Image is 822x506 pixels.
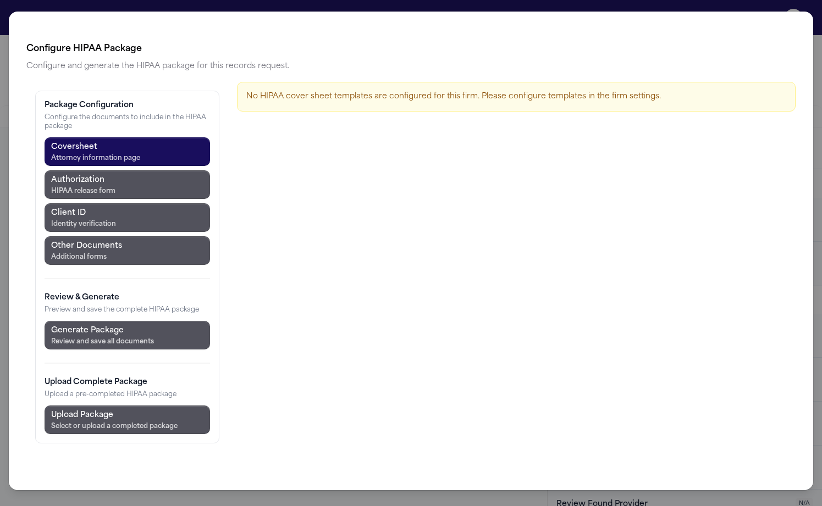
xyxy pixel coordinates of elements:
div: Review and save all documents [51,337,154,346]
button: Generate PackageReview and save all documents [45,321,210,349]
button: AuthorizationHIPAA release form [45,170,210,199]
p: No HIPAA cover sheet templates are configured for this firm. Please configure templates in the fi... [246,91,786,102]
h3: Review & Generate [45,292,210,303]
div: HIPAA release form [51,187,115,196]
h2: Configure HIPAA Package [26,42,796,55]
button: Client IDIdentity verification [45,203,210,232]
div: Identity verification [51,220,116,229]
div: Attorney information page [51,154,140,163]
h3: Package Configuration [45,100,210,111]
button: CoversheetAttorney information page [45,137,210,166]
p: Preview and save the complete HIPAA package [45,305,210,314]
div: Additional forms [51,253,122,262]
p: Configure the documents to include in the HIPAA package [45,113,210,131]
p: Upload a pre-completed HIPAA package [45,390,210,399]
button: Upload PackageSelect or upload a completed package [45,405,210,434]
p: Configure and generate the HIPAA package for this records request. [26,60,796,73]
button: Other DocumentsAdditional forms [45,236,210,265]
h3: Upload Complete Package [45,377,210,388]
div: Select or upload a completed package [51,422,178,431]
